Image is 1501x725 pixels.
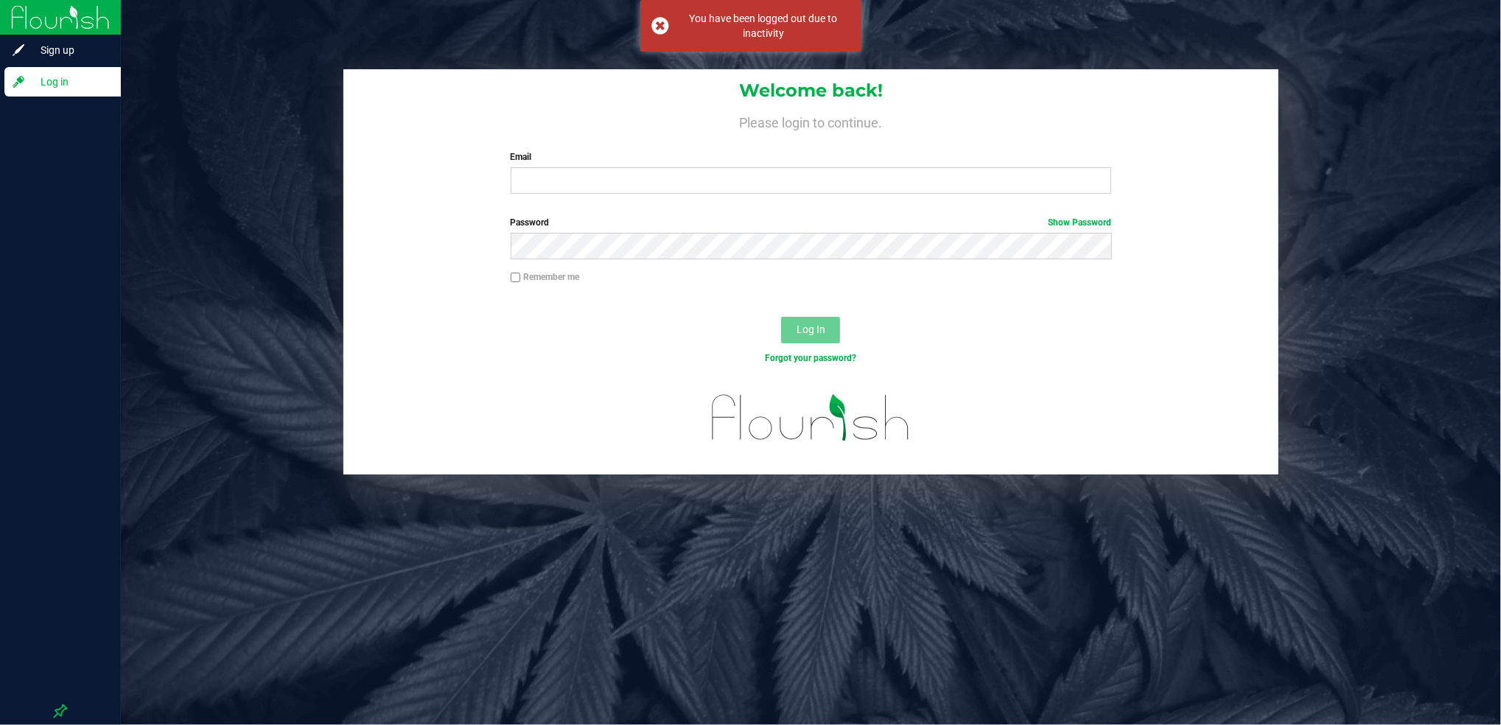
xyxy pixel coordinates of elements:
span: Log in [26,73,114,91]
label: Remember me [511,270,580,284]
label: Email [511,150,1112,164]
a: Show Password [1048,217,1111,228]
label: Pin the sidebar to full width on large screens [53,704,68,718]
h4: Please login to continue. [343,112,1278,130]
span: Log In [797,323,825,335]
a: Forgot your password? [765,353,856,363]
span: Sign up [26,41,114,59]
div: You have been logged out due to inactivity [677,11,850,41]
inline-svg: Log in [11,74,26,89]
input: Remember me [511,273,521,283]
img: flourish_logo.svg [694,380,928,455]
span: Password [511,217,550,228]
h1: Welcome back! [343,81,1278,100]
button: Log In [781,317,840,343]
inline-svg: Sign up [11,43,26,57]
